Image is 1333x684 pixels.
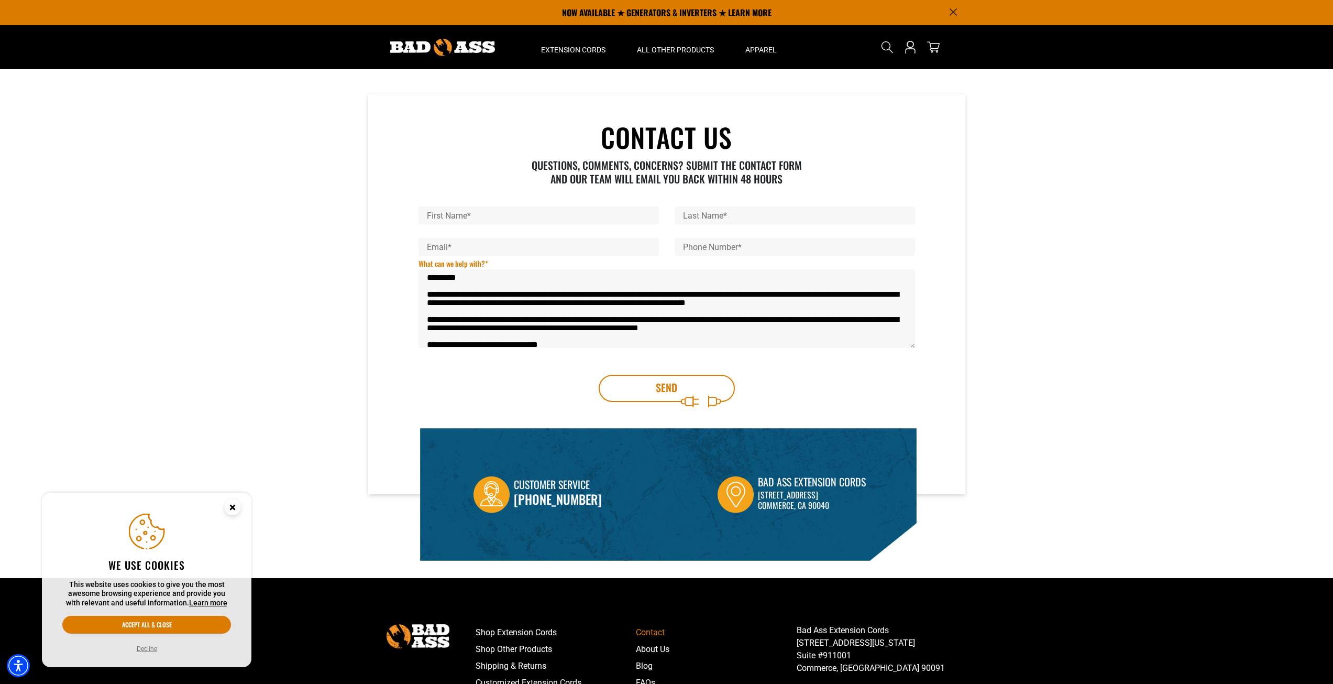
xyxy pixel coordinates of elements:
[621,25,730,69] summary: All Other Products
[524,158,809,186] p: QUESTIONS, COMMENTS, CONCERNS? SUBMIT THE CONTACT FORM AND OUR TEAM WILL EMAIL YOU BACK WITHIN 48...
[879,39,896,56] summary: Search
[42,493,251,668] aside: Cookie Consent
[476,641,636,658] a: Shop Other Products
[541,45,605,55] span: Extension Cords
[62,616,231,634] button: Accept all & close
[758,490,866,511] p: [STREET_ADDRESS] Commerce, CA 90040
[387,624,449,648] img: Bad Ass Extension Cords
[514,490,602,508] a: call 833-674-1699
[637,45,714,55] span: All Other Products
[62,558,231,572] h2: We use cookies
[134,644,160,654] button: Decline
[925,41,942,53] a: cart
[476,624,636,641] a: Shop Extension Cords
[718,476,754,513] img: Bad Ass Extension Cords
[730,25,792,69] summary: Apparel
[636,641,797,658] a: About Us
[636,658,797,675] a: Blog
[214,493,251,525] button: Close this option
[189,599,227,607] a: This website uses cookies to give you the most awesome browsing experience and provide you with r...
[797,624,957,675] p: Bad Ass Extension Cords [STREET_ADDRESS][US_STATE] Suite #911001 Commerce, [GEOGRAPHIC_DATA] 90091
[599,375,735,402] button: Send
[476,658,636,675] a: Shipping & Returns
[473,476,510,513] img: Customer Service
[525,25,621,69] summary: Extension Cords
[636,624,797,641] a: Contact
[514,476,602,494] div: Customer Service
[62,580,231,608] p: This website uses cookies to give you the most awesome browsing experience and provide you with r...
[745,45,777,55] span: Apparel
[7,654,30,677] div: Accessibility Menu
[418,124,915,150] h1: CONTACT US
[390,39,495,56] img: Bad Ass Extension Cords
[902,25,919,69] a: Open this option
[758,474,866,490] div: Bad Ass Extension Cords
